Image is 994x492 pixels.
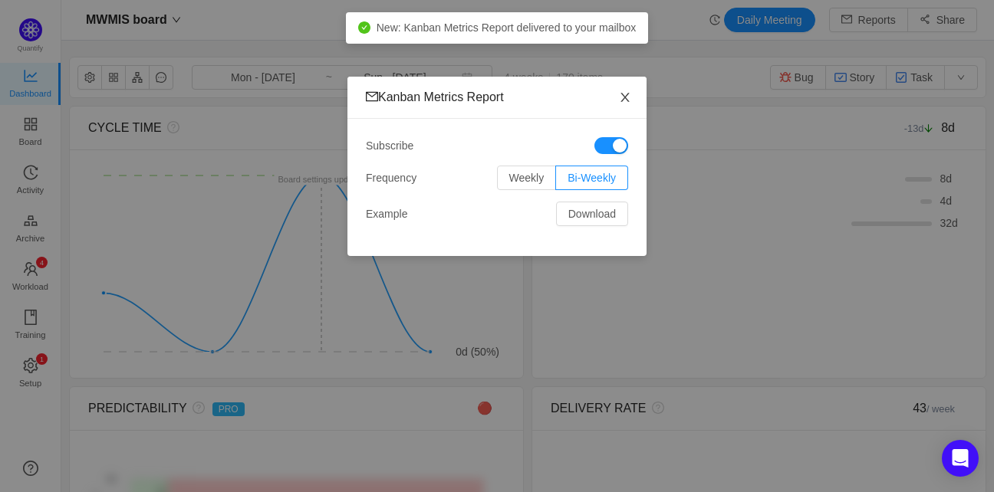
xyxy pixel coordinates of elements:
button: Close [604,77,647,120]
span: Frequency [366,170,416,186]
div: Open Intercom Messenger [942,440,979,477]
i: icon: mail [366,90,378,103]
i: icon: close [619,91,631,103]
span: New: Kanban Metrics Report delivered to your mailbox [377,21,637,34]
span: Example [366,206,407,222]
button: Download [556,202,628,226]
i: icon: check-circle [358,21,370,34]
span: Weekly [509,172,545,184]
span: Kanban Metrics Report [366,90,504,103]
span: Subscribe [366,138,413,154]
span: Bi-Weekly [568,172,616,184]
